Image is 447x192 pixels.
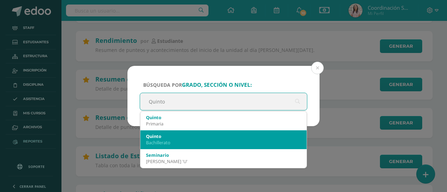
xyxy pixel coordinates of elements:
[182,81,252,89] strong: grado, sección o nivel:
[146,114,301,121] div: Quinto
[146,158,301,164] div: [PERSON_NAME] 'U'
[311,62,324,74] button: Close (Esc)
[146,139,301,146] div: Bachillerato
[143,82,252,88] span: Búsqueda por
[146,121,301,127] div: Primaria
[140,93,307,110] input: ej. Primero primaria, etc.
[146,152,301,158] div: Seminario
[146,133,301,139] div: Quinto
